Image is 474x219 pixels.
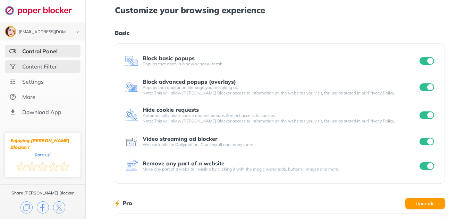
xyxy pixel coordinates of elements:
[22,109,61,116] div: Download App
[143,166,418,172] div: Make any part of a website invisible by clicking it with the magic wand (ads, buttons, images and...
[11,190,74,196] div: Share [PERSON_NAME] Blocker
[143,79,236,85] div: Block advanced popups (overlays)
[37,201,49,213] img: facebook.svg
[143,55,195,61] div: Block basic popups
[405,198,445,209] button: Upgrade
[53,201,65,213] img: x.svg
[115,28,445,37] h1: Basic
[125,159,138,173] img: feature icon
[125,108,138,122] img: feature icon
[22,78,44,85] div: Settings
[368,118,395,124] a: Privacy Policy.
[9,63,16,70] img: social.svg
[368,90,395,95] a: Privacy Policy.
[22,63,57,70] div: Content Filter
[19,30,70,35] div: pnk.pnthr.90@gmail.com
[5,6,79,15] img: logo-webpage.svg
[9,78,16,85] img: settings.svg
[143,107,199,113] div: Hide cookie requests
[122,199,132,208] h1: Pro
[10,137,75,150] div: Enjoying [PERSON_NAME] Blocker?
[143,136,218,142] div: Video streaming ad blocker
[115,199,119,208] img: lighting bolt
[9,109,16,116] img: download-app.svg
[125,54,138,68] img: feature icon
[125,80,138,94] img: feature icon
[6,27,15,36] img: ACg8ocKmNEv9Cib9wbyWwHM68OH9Ev-IK-26O3noaVk8oU0j-gaRGYim=s96-c
[143,85,418,96] div: Popups that appear on the page you’re looking at. Note: This will allow [PERSON_NAME] Blocker acc...
[22,93,35,100] div: More
[143,142,418,147] div: We block ads on Dailymotion, Crunchyroll and many more
[74,28,82,36] img: chevron-bottom-black.svg
[143,61,418,67] div: Popups that open in a new window or tab.
[20,201,33,213] img: copy.svg
[9,48,16,55] img: features-selected.svg
[35,153,51,156] div: Rate us!
[115,6,445,15] h1: Customize your browsing experience
[9,93,16,100] img: about.svg
[143,160,225,166] div: Remove any part of a website
[143,113,418,124] div: Automatically block cookie request popups & reject access to cookies. Note: This will allow [PERS...
[22,48,58,55] div: Control Panel
[125,135,138,148] img: feature icon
